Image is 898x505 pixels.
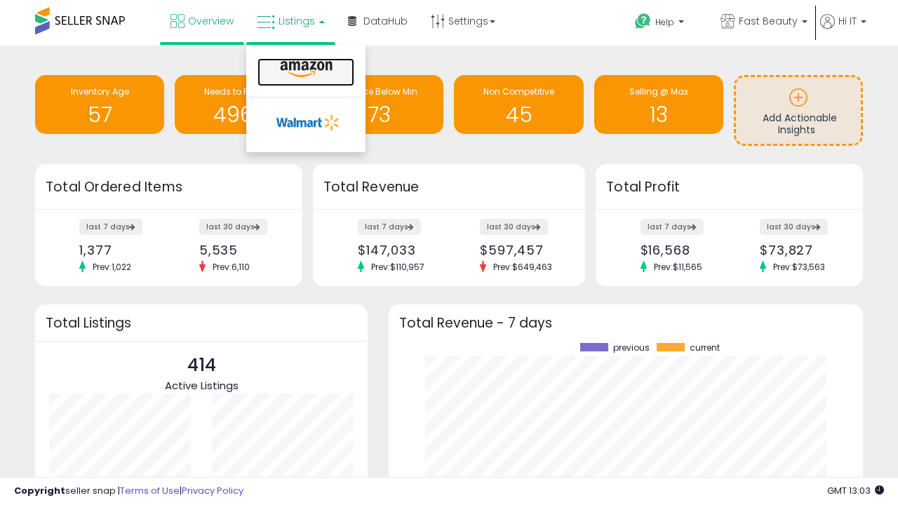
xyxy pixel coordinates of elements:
div: seller snap | | [14,485,243,498]
h3: Total Revenue - 7 days [399,318,852,328]
label: last 30 days [760,219,828,235]
span: Inventory Age [71,86,129,97]
a: Privacy Policy [182,484,243,497]
a: Non Competitive 45 [454,75,583,134]
a: Selling @ Max 13 [594,75,723,134]
span: Prev: $649,463 [486,261,559,273]
i: Get Help [634,13,652,30]
label: last 7 days [358,219,421,235]
h3: Total Revenue [323,177,575,197]
div: $73,827 [760,243,838,257]
h1: 13 [601,103,716,126]
span: Fast Beauty [739,14,798,28]
h1: 4963 [182,103,297,126]
div: 1,377 [79,243,158,257]
label: last 7 days [79,219,142,235]
div: $597,457 [480,243,561,257]
h3: Total Listings [46,318,357,328]
span: Add Actionable Insights [763,111,837,137]
h1: 73 [321,103,436,126]
a: BB Price Below Min 73 [314,75,443,134]
span: Help [655,16,674,28]
div: $147,033 [358,243,438,257]
span: Selling @ Max [629,86,688,97]
div: $16,568 [641,243,719,257]
span: Prev: 1,022 [86,261,138,273]
span: Hi IT [838,14,857,28]
span: Listings [279,14,315,28]
span: Prev: 6,110 [206,261,257,273]
span: previous [613,343,650,353]
label: last 30 days [480,219,548,235]
span: Non Competitive [483,86,554,97]
h3: Total Ordered Items [46,177,292,197]
label: last 7 days [641,219,704,235]
label: last 30 days [199,219,267,235]
span: current [690,343,720,353]
h3: Total Profit [606,177,852,197]
p: 414 [165,352,239,379]
span: Needs to Reprice [204,86,275,97]
span: Active Listings [165,378,239,393]
h1: 45 [461,103,576,126]
a: Terms of Use [120,484,180,497]
strong: Copyright [14,484,65,497]
span: BB Price Below Min [340,86,417,97]
span: Overview [188,14,234,28]
a: Needs to Reprice 4963 [175,75,304,134]
a: Add Actionable Insights [736,77,861,144]
a: Help [624,2,708,46]
a: Hi IT [820,14,866,46]
div: 5,535 [199,243,278,257]
span: Prev: $73,563 [766,261,832,273]
a: Inventory Age 57 [35,75,164,134]
span: DataHub [363,14,408,28]
h1: 57 [42,103,157,126]
span: Prev: $110,957 [364,261,431,273]
span: Prev: $11,565 [647,261,709,273]
span: 2025-09-8 13:03 GMT [827,484,884,497]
